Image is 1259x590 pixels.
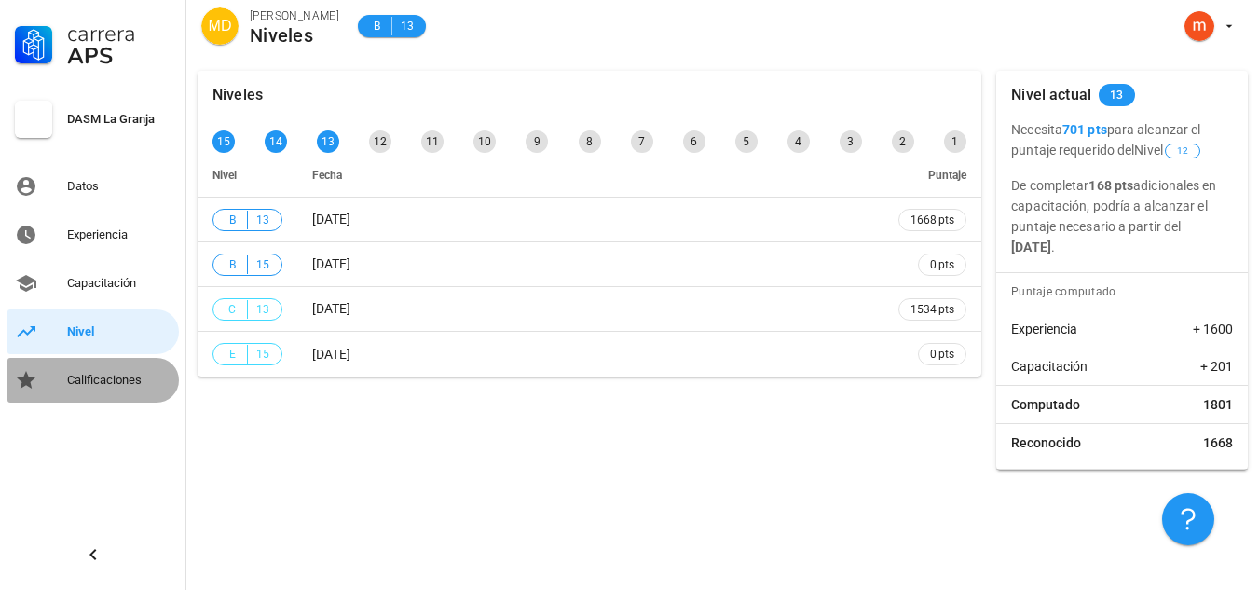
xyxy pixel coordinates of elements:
div: 1 [944,130,966,153]
div: 6 [683,130,705,153]
a: Calificaciones [7,358,179,403]
div: 15 [212,130,235,153]
span: E [225,345,239,364]
div: DASM La Granja [67,112,171,127]
div: avatar [1184,11,1214,41]
span: MD [209,7,232,45]
span: 13 [255,300,270,319]
div: 2 [892,130,914,153]
div: Nivel [67,324,171,339]
span: 13 [1110,84,1124,106]
span: B [225,211,239,229]
div: Niveles [212,71,263,119]
p: De completar adicionales en capacitación, podría a alcanzar el puntaje necesario a partir del . [1011,175,1233,257]
span: 13 [255,211,270,229]
div: 4 [787,130,810,153]
span: 1668 pts [910,211,954,229]
div: 3 [840,130,862,153]
div: Capacitación [67,276,171,291]
div: 13 [317,130,339,153]
a: Experiencia [7,213,179,257]
span: 15 [255,255,270,274]
span: + 1600 [1193,320,1233,338]
span: [DATE] [312,347,350,362]
th: Nivel [198,153,297,198]
div: 11 [421,130,444,153]
span: 15 [255,345,270,364]
p: Necesita para alcanzar el puntaje requerido del [1011,119,1233,160]
b: 701 pts [1062,122,1107,137]
div: Experiencia [67,227,171,242]
div: Carrera [67,22,171,45]
span: [DATE] [312,301,350,316]
div: 10 [473,130,496,153]
span: 1801 [1203,395,1233,414]
span: Computado [1011,395,1080,414]
span: Capacitación [1011,357,1088,376]
div: Nivel actual [1011,71,1091,119]
div: avatar [201,7,239,45]
span: 1668 [1203,433,1233,452]
span: Puntaje [928,169,966,182]
b: [DATE] [1011,240,1051,254]
span: [DATE] [312,256,350,271]
div: APS [67,45,171,67]
div: 7 [631,130,653,153]
span: B [369,17,384,35]
div: 9 [526,130,548,153]
span: Nivel [1134,143,1202,158]
span: C [225,300,239,319]
span: Reconocido [1011,433,1081,452]
a: Capacitación [7,261,179,306]
span: + 201 [1200,357,1233,376]
div: 5 [735,130,758,153]
span: 1534 pts [910,300,954,319]
th: Fecha [297,153,883,198]
a: Datos [7,164,179,209]
div: Datos [67,179,171,194]
span: 13 [400,17,415,35]
div: Calificaciones [67,373,171,388]
a: Nivel [7,309,179,354]
div: [PERSON_NAME] [250,7,339,25]
span: 12 [1177,144,1188,158]
span: B [225,255,239,274]
span: [DATE] [312,212,350,226]
b: 168 pts [1088,178,1133,193]
span: Nivel [212,169,237,182]
span: 0 pts [930,345,954,364]
div: Puntaje computado [1004,273,1248,310]
span: Fecha [312,169,342,182]
span: 0 pts [930,255,954,274]
th: Puntaje [883,153,981,198]
div: 8 [579,130,601,153]
div: Niveles [250,25,339,46]
span: Experiencia [1011,320,1077,338]
div: 12 [369,130,391,153]
div: 14 [265,130,287,153]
